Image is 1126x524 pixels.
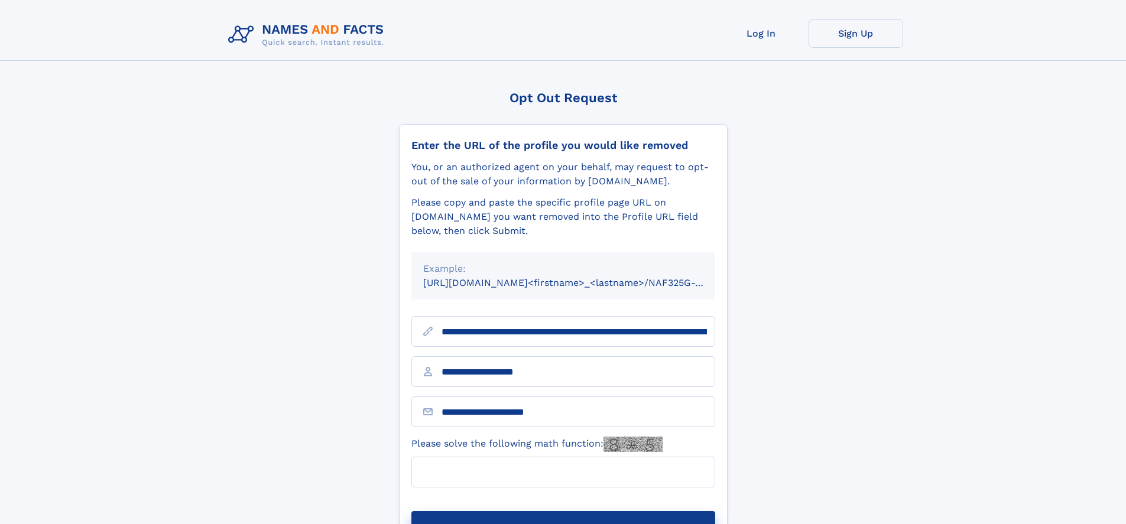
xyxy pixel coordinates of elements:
div: Example: [423,262,703,276]
img: Logo Names and Facts [223,19,394,51]
div: You, or an authorized agent on your behalf, may request to opt-out of the sale of your informatio... [411,160,715,188]
a: Sign Up [809,19,903,48]
small: [URL][DOMAIN_NAME]<firstname>_<lastname>/NAF325G-xxxxxxxx [423,277,738,288]
label: Please solve the following math function: [411,437,663,452]
div: Opt Out Request [399,90,728,105]
div: Enter the URL of the profile you would like removed [411,139,715,152]
a: Log In [714,19,809,48]
div: Please copy and paste the specific profile page URL on [DOMAIN_NAME] you want removed into the Pr... [411,196,715,238]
